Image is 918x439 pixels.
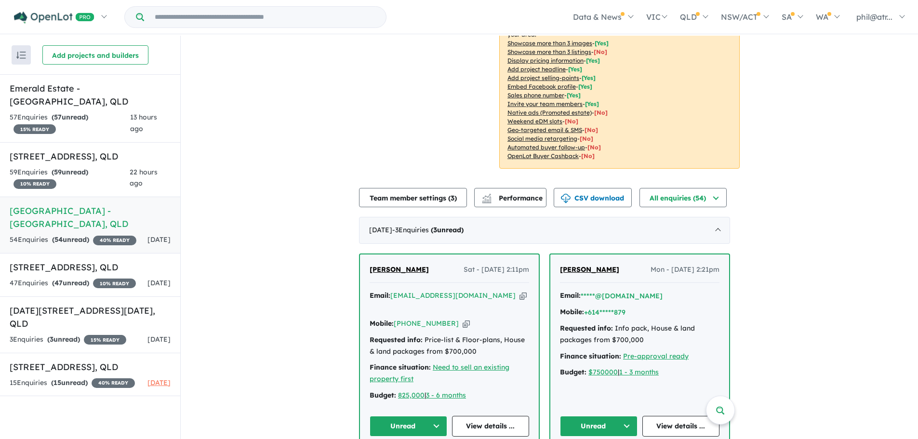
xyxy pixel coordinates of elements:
[507,92,564,99] u: Sales phone number
[359,188,467,207] button: Team member settings (3)
[560,367,719,378] div: |
[560,265,619,274] span: [PERSON_NAME]
[10,112,130,135] div: 57 Enquir ies
[519,291,527,301] button: Copy
[507,109,592,116] u: Native ads (Promoted estate)
[359,217,730,244] div: [DATE]
[50,335,53,344] span: 3
[433,226,437,234] span: 3
[451,194,454,202] span: 3
[507,126,582,133] u: Geo-targeted email & SMS
[585,126,598,133] span: [No]
[507,74,579,81] u: Add project selling-points
[507,40,592,47] u: Showcase more than 3 images
[560,264,619,276] a: [PERSON_NAME]
[10,150,171,163] h5: [STREET_ADDRESS] , QLD
[370,319,394,328] strong: Mobile:
[54,113,62,121] span: 57
[10,204,171,230] h5: [GEOGRAPHIC_DATA] - [GEOGRAPHIC_DATA] , QLD
[10,261,171,274] h5: [STREET_ADDRESS] , QLD
[370,391,396,399] strong: Budget:
[10,82,171,108] h5: Emerald Estate - [GEOGRAPHIC_DATA] , QLD
[560,307,584,316] strong: Mobile:
[507,57,584,64] u: Display pricing information
[10,360,171,373] h5: [STREET_ADDRESS] , QLD
[42,45,148,65] button: Add projects and builders
[10,167,130,190] div: 59 Enquir ies
[10,377,135,389] div: 15 Enquir ies
[92,378,135,388] span: 40 % READY
[147,378,171,387] span: [DATE]
[13,124,56,134] span: 15 % READY
[51,378,88,387] strong: ( unread)
[567,92,581,99] span: [ Yes ]
[52,235,89,244] strong: ( unread)
[580,135,593,142] span: [No]
[507,144,585,151] u: Automated buyer follow-up
[370,265,429,274] span: [PERSON_NAME]
[560,291,581,300] strong: Email:
[560,416,638,437] button: Unread
[147,235,171,244] span: [DATE]
[561,194,571,203] img: download icon
[10,334,126,346] div: 3 Enquir ies
[560,352,621,360] strong: Finance situation:
[370,335,423,344] strong: Requested info:
[54,235,63,244] span: 54
[560,323,719,346] div: Info pack, House & land packages from $700,000
[464,264,529,276] span: Sat - [DATE] 2:11pm
[146,7,384,27] input: Try estate name, suburb, builder or developer
[594,48,607,55] span: [ No ]
[52,168,88,176] strong: ( unread)
[483,194,543,202] span: Performance
[856,12,892,22] span: phil@atr...
[47,335,80,344] strong: ( unread)
[507,100,583,107] u: Invite your team members
[588,368,618,376] a: $750000
[587,144,601,151] span: [No]
[463,319,470,329] button: Copy
[482,197,492,203] img: bar-chart.svg
[499,13,740,169] p: Your project is only comparing to other top-performing projects in your area: - - - - - - - - - -...
[565,118,578,125] span: [No]
[370,334,529,358] div: Price-list & Floor-plans, House & land packages from $700,000
[581,152,595,160] span: [No]
[93,279,136,288] span: 10 % READY
[582,74,596,81] span: [ Yes ]
[560,324,613,333] strong: Requested info:
[507,83,576,90] u: Embed Facebook profile
[560,368,586,376] strong: Budget:
[13,179,56,189] span: 10 % READY
[390,291,516,300] a: [EMAIL_ADDRESS][DOMAIN_NAME]
[578,83,592,90] span: [ Yes ]
[507,66,566,73] u: Add project headline
[52,279,89,287] strong: ( unread)
[370,363,509,383] a: Need to sell an existing property first
[651,264,719,276] span: Mon - [DATE] 2:21pm
[619,368,659,376] a: 1 - 3 months
[10,304,171,330] h5: [DATE][STREET_ADDRESS][DATE] , QLD
[93,236,136,245] span: 40 % READY
[623,352,689,360] u: Pre-approval ready
[52,113,88,121] strong: ( unread)
[53,378,61,387] span: 15
[642,416,720,437] a: View details ...
[370,264,429,276] a: [PERSON_NAME]
[507,135,577,142] u: Social media retargeting
[431,226,464,234] strong: ( unread)
[54,168,62,176] span: 59
[507,152,579,160] u: OpenLot Buyer Cashback
[84,335,126,345] span: 15 % READY
[392,226,464,234] span: - 3 Enquir ies
[370,416,447,437] button: Unread
[16,52,26,59] img: sort.svg
[398,391,425,399] a: 825,000
[14,12,94,24] img: Openlot PRO Logo White
[394,319,459,328] a: [PHONE_NUMBER]
[130,168,158,188] span: 22 hours ago
[554,188,632,207] button: CSV download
